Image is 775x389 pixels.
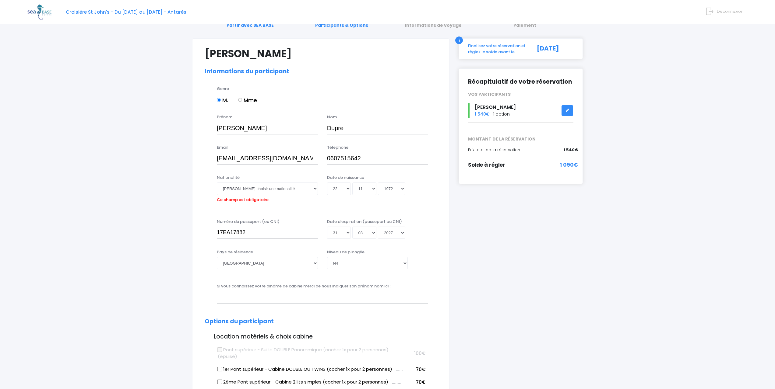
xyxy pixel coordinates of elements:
label: Email [217,144,228,151]
label: Numéro de passeport (ou CNI) [217,219,280,225]
label: 2ème Pont supérieur - Cabine 2 lits simples (cocher 1x pour 2 personnes) [218,379,388,386]
h1: [PERSON_NAME] [205,48,437,60]
span: MONTANT DE LA RÉSERVATION [463,136,578,142]
h3: Location matériels & choix cabine [205,333,437,340]
label: Prénom [217,114,232,120]
input: 1er Pont supérieur - Cabine DOUBLE OU TWINS (cocher 1x pour 2 personnes) [217,367,222,372]
h2: Informations du participant [205,68,437,75]
input: Mme [238,98,242,102]
label: Pays de résidence [217,249,253,255]
label: Si vous connaissez votre binôme de cabine merci de nous indiquer son prénom nom ici : [217,283,390,289]
input: M. [217,98,221,102]
label: 1er Pont supérieur - Cabine DOUBLE OU TWINS (cocher 1x pour 2 personnes) [218,366,392,373]
span: [PERSON_NAME] [475,104,516,111]
span: 1 540€ [475,111,490,117]
span: 70€ [416,379,425,385]
span: 1 540€ [564,147,578,153]
label: Genre [217,86,229,92]
span: Solde à régler [468,161,505,168]
span: Croisière St John's - Du [DATE] au [DATE] - Antarès [66,9,186,15]
input: Pont supérieur - Suite DOUBLE Panoramique (cocher 1x pour 2 personnes) (épuisé) [217,347,222,352]
h2: Récapitulatif de votre réservation [468,78,573,85]
label: Niveau de plongée [327,249,365,255]
div: - 1 option [463,103,578,118]
div: i [455,36,463,44]
div: [DATE] [530,43,578,55]
label: Date de naissance [327,175,364,181]
div: Finalisez votre réservation et réglez le solde avant le [463,43,530,55]
span: 1 090€ [560,161,578,169]
h2: Options du participant [205,318,437,325]
input: 2ème Pont supérieur - Cabine 2 lits simples (cocher 1x pour 2 personnes) [217,380,222,384]
label: M. [217,96,228,104]
label: Pont supérieur - Suite DOUBLE Panoramique (cocher 1x pour 2 personnes) (épuisé) [218,346,403,360]
label: Date d'expiration (passeport ou CNI) [327,219,402,225]
label: Nationalité [217,175,240,181]
label: Mme [238,96,257,104]
span: Prix total de la réservation [468,147,520,153]
div: VOS PARTICIPANTS [463,91,578,98]
label: Téléphone [327,144,348,151]
label: Nom [327,114,337,120]
span: 70€ [416,366,425,373]
label: Ce champ est obligatoire. [217,195,269,203]
span: 100€ [414,350,425,356]
span: Déconnexion [717,9,743,14]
